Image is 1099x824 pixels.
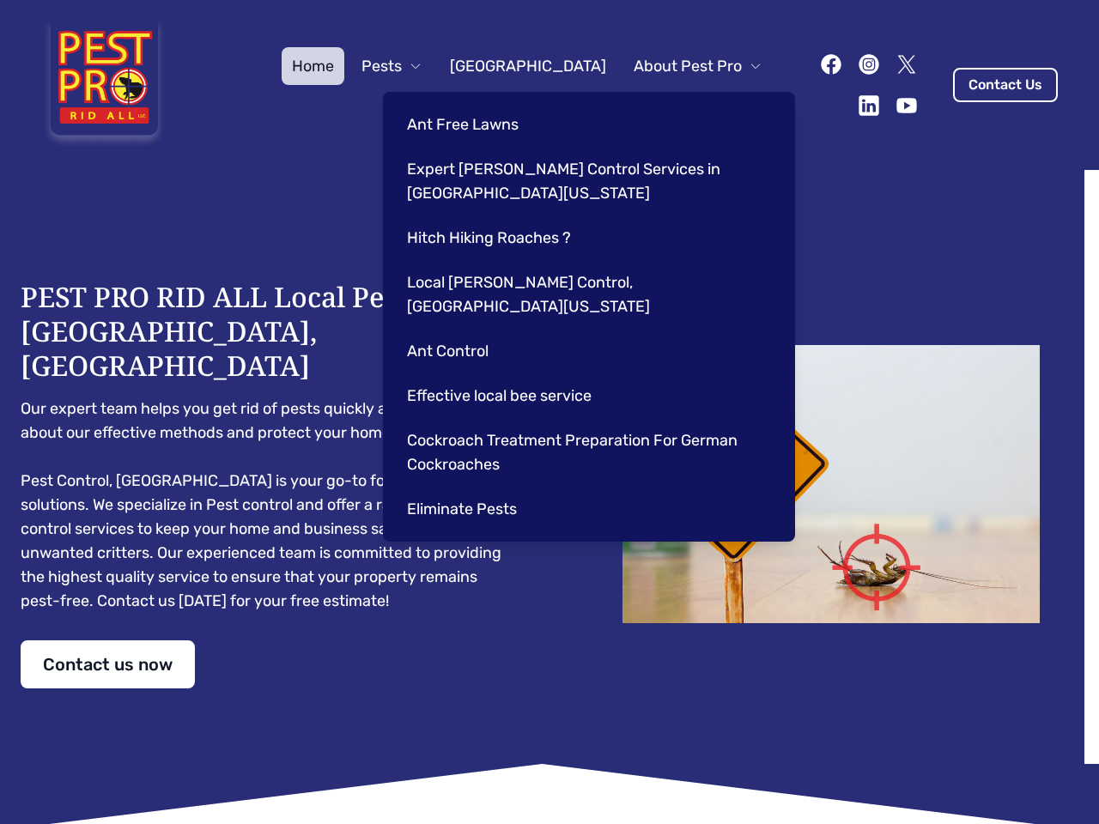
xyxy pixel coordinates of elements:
img: Dead cockroach on floor with caution sign pest control [584,345,1078,623]
button: Pests [351,47,433,85]
a: Ant Free Lawns [397,106,774,143]
a: Home [282,47,344,85]
img: Pest Pro Rid All [41,21,167,149]
a: Contact Us [953,68,1058,102]
pre: Our expert team helps you get rid of pests quickly and safely. Learn about our effective methods ... [21,397,515,613]
a: Eliminate Pests [397,490,774,528]
a: Effective local bee service [397,377,774,415]
a: Blog [635,85,688,123]
a: Cockroach Treatment Preparation For German Cockroaches [397,421,774,483]
span: Pests [361,54,402,78]
a: Contact [695,85,773,123]
span: About Pest Pro [634,54,742,78]
a: Expert [PERSON_NAME] Control Services in [GEOGRAPHIC_DATA][US_STATE] [397,150,774,212]
a: Ant Control [397,332,774,370]
button: About Pest Pro [623,47,773,85]
a: Contact us now [21,640,195,688]
button: Pest Control Community B2B [379,85,628,123]
a: Local [PERSON_NAME] Control, [GEOGRAPHIC_DATA][US_STATE] [397,264,774,325]
a: [GEOGRAPHIC_DATA] [440,47,616,85]
a: Hitch Hiking Roaches ? [397,219,774,257]
h1: PEST PRO RID ALL Local Pest Control [GEOGRAPHIC_DATA], [GEOGRAPHIC_DATA] [21,280,515,383]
